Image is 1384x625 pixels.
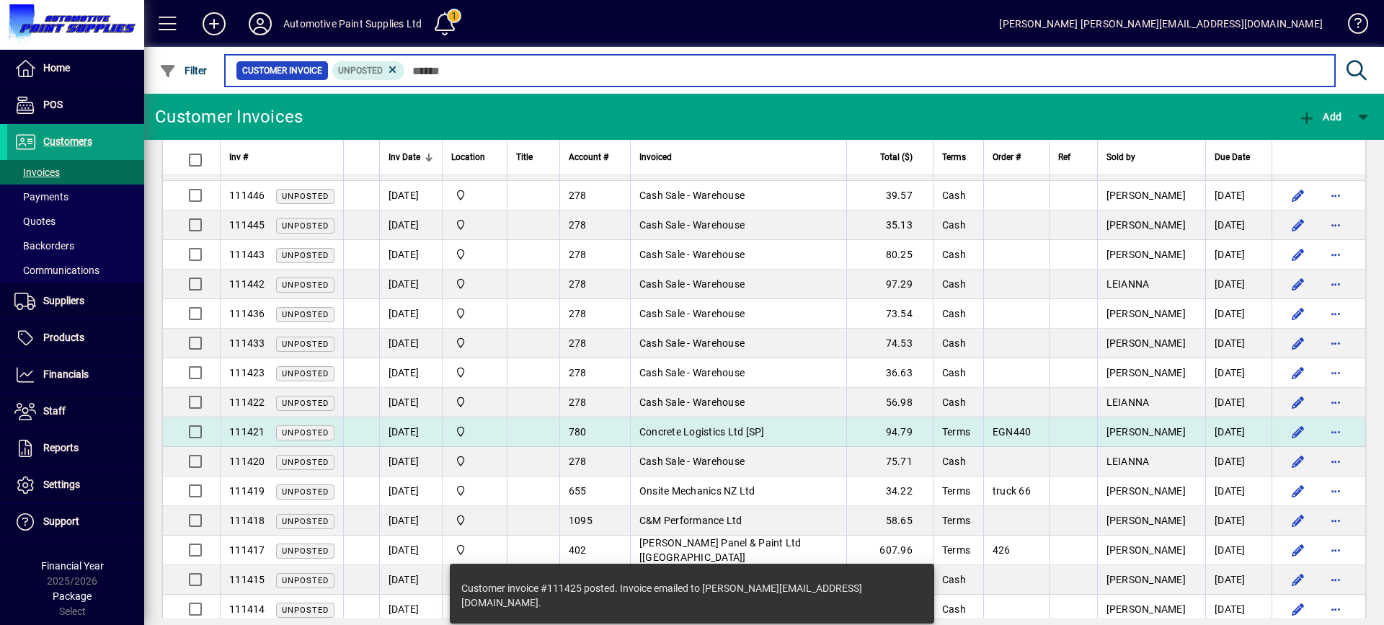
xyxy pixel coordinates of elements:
button: Edit [1287,568,1310,591]
span: LEIANNA [1106,396,1150,408]
span: 111417 [229,544,265,556]
a: Backorders [7,234,144,258]
span: 111414 [229,603,265,615]
span: Automotive Paint Supplies Ltd [451,394,498,410]
span: 278 [569,278,587,290]
td: [DATE] [1205,476,1272,506]
div: Title [516,149,551,165]
span: 426 [993,544,1011,556]
span: Sold by [1106,149,1135,165]
span: 780 [569,426,587,438]
div: Order # [993,149,1040,165]
span: Unposted [282,428,329,438]
span: Due Date [1215,149,1250,165]
span: Automotive Paint Supplies Ltd [451,217,498,233]
span: [PERSON_NAME] [1106,485,1186,497]
span: Cash Sale - Warehouse [639,456,745,467]
span: 278 [569,367,587,378]
span: [PERSON_NAME] [1106,574,1186,585]
span: Unposted [282,192,329,201]
button: More options [1324,450,1347,473]
span: Cash [942,574,966,585]
span: Automotive Paint Supplies Ltd [451,513,498,528]
button: More options [1324,538,1347,562]
span: Cash [942,249,966,260]
td: [DATE] [379,329,442,358]
span: Automotive Paint Supplies Ltd [451,453,498,469]
span: Automotive Paint Supplies Ltd [451,276,498,292]
td: [DATE] [1205,358,1272,388]
span: Reports [43,442,79,453]
span: 111423 [229,367,265,378]
button: More options [1324,509,1347,532]
span: Title [516,149,533,165]
a: Support [7,504,144,540]
div: Sold by [1106,149,1197,165]
a: Financials [7,357,144,393]
td: [DATE] [379,447,442,476]
span: Cash [942,337,966,349]
span: 111436 [229,308,265,319]
span: 111443 [229,249,265,260]
div: Account # [569,149,621,165]
td: [DATE] [379,417,442,447]
td: [DATE] [379,210,442,240]
span: Cash [942,603,966,615]
mat-chip: Customer Invoice Status: Unposted [332,61,405,80]
span: Support [43,515,79,527]
span: Payments [14,191,68,203]
button: More options [1324,598,1347,621]
button: Profile [237,11,283,37]
span: 278 [569,249,587,260]
button: Edit [1287,154,1310,177]
td: 607.96 [846,536,933,565]
span: Inv Date [389,149,420,165]
td: [DATE] [379,506,442,536]
span: Unposted [282,340,329,349]
span: Unposted [282,517,329,526]
span: [PERSON_NAME] [1106,219,1186,231]
a: Knowledge Base [1337,3,1366,50]
span: Cash [942,308,966,319]
span: Unposted [282,369,329,378]
div: Customer invoice #111425 posted. Invoice emailed to [PERSON_NAME][EMAIL_ADDRESS][DOMAIN_NAME]. [461,581,908,610]
span: Unposted [338,66,383,76]
span: Cash [942,367,966,378]
span: LEIANNA [1106,456,1150,467]
button: Edit [1287,479,1310,502]
div: Due Date [1215,149,1263,165]
span: Automotive Paint Supplies Ltd [451,335,498,351]
span: Invoices [14,167,60,178]
button: More options [1324,272,1347,296]
span: Terms [942,149,966,165]
button: More options [1324,243,1347,266]
button: More options [1324,184,1347,207]
span: [PERSON_NAME] [1106,544,1186,556]
td: 74.53 [846,329,933,358]
button: Edit [1287,598,1310,621]
span: Add [1298,111,1341,123]
span: Cash [942,278,966,290]
span: Automotive Paint Supplies Ltd [451,483,498,499]
button: Add [191,11,237,37]
button: More options [1324,568,1347,591]
span: Unposted [282,280,329,290]
td: [DATE] [1205,270,1272,299]
span: Cash Sale - Warehouse [639,219,745,231]
span: [PERSON_NAME] [1106,515,1186,526]
td: 94.79 [846,417,933,447]
div: Inv Date [389,149,433,165]
td: [DATE] [1205,299,1272,329]
span: Cash [942,396,966,408]
span: [PERSON_NAME] [1106,367,1186,378]
a: Settings [7,467,144,503]
td: [DATE] [379,270,442,299]
span: [PERSON_NAME] [1106,249,1186,260]
button: More options [1324,361,1347,384]
td: 58.65 [846,506,933,536]
a: Suppliers [7,283,144,319]
td: [DATE] [379,240,442,270]
span: Suppliers [43,295,84,306]
td: [DATE] [379,299,442,329]
span: Automotive Paint Supplies Ltd [451,365,498,381]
